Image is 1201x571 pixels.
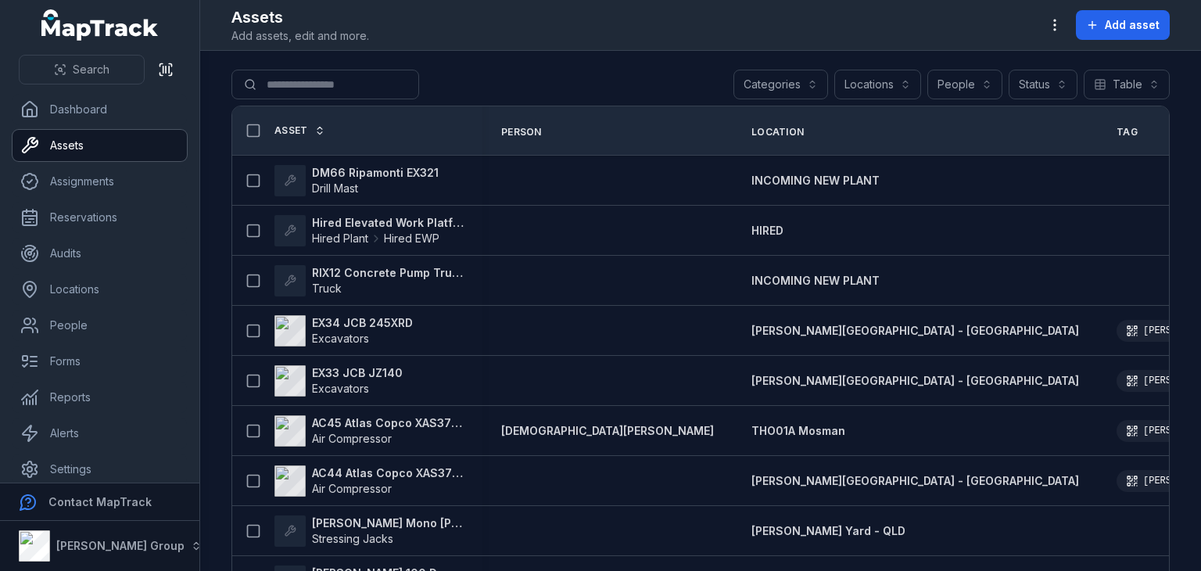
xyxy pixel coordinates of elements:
a: Alerts [13,418,187,449]
a: MapTrack [41,9,159,41]
strong: Contact MapTrack [48,495,152,508]
a: Assets [13,130,187,161]
strong: RIX12 Concrete Pump Truck [312,265,464,281]
a: Audits [13,238,187,269]
button: Status [1009,70,1077,99]
a: INCOMING NEW PLANT [751,273,880,289]
strong: [PERSON_NAME] Mono [PERSON_NAME] 25TN [312,515,464,531]
strong: [PERSON_NAME] Group [56,539,185,552]
a: Assignments [13,166,187,197]
span: [PERSON_NAME][GEOGRAPHIC_DATA] - [GEOGRAPHIC_DATA] [751,374,1079,387]
a: HIRED [751,223,783,239]
a: RIX12 Concrete Pump TruckTruck [274,265,464,296]
a: INCOMING NEW PLANT [751,173,880,189]
a: [PERSON_NAME] Yard - QLD [751,523,905,539]
a: [DEMOGRAPHIC_DATA][PERSON_NAME] [501,423,714,439]
a: Settings [13,454,187,485]
span: [PERSON_NAME][GEOGRAPHIC_DATA] - [GEOGRAPHIC_DATA] [751,324,1079,337]
span: Excavators [312,332,369,345]
span: Truck [312,282,342,295]
strong: AC45 Atlas Copco XAS375TA [312,415,464,431]
h2: Assets [231,6,369,28]
a: Forms [13,346,187,377]
a: [PERSON_NAME][GEOGRAPHIC_DATA] - [GEOGRAPHIC_DATA] [751,373,1079,389]
a: AC44 Atlas Copco XAS375TAAir Compressor [274,465,464,497]
span: INCOMING NEW PLANT [751,274,880,287]
button: People [927,70,1002,99]
a: EX33 JCB JZ140Excavators [274,365,403,397]
a: [PERSON_NAME] Mono [PERSON_NAME] 25TNStressing Jacks [274,515,464,547]
span: Tag [1117,126,1138,138]
a: AC45 Atlas Copco XAS375TAAir Compressor [274,415,464,447]
a: [PERSON_NAME][GEOGRAPHIC_DATA] - [GEOGRAPHIC_DATA] [751,323,1079,339]
strong: AC44 Atlas Copco XAS375TA [312,465,464,481]
a: [PERSON_NAME][GEOGRAPHIC_DATA] - [GEOGRAPHIC_DATA] [751,473,1079,489]
a: Dashboard [13,94,187,125]
a: Locations [13,274,187,305]
span: Hired EWP [384,231,439,246]
a: Hired Elevated Work PlatformHired PlantHired EWP [274,215,464,246]
a: THO01A Mosman [751,423,845,439]
span: Search [73,62,109,77]
a: Reports [13,382,187,413]
button: Search [19,55,145,84]
span: Hired Plant [312,231,368,246]
button: Add asset [1076,10,1170,40]
button: Locations [834,70,921,99]
span: [PERSON_NAME] Yard - QLD [751,524,905,537]
span: Add assets, edit and more. [231,28,369,44]
a: EX34 JCB 245XRDExcavators [274,315,413,347]
button: Categories [733,70,828,99]
a: People [13,310,187,341]
span: [PERSON_NAME][GEOGRAPHIC_DATA] - [GEOGRAPHIC_DATA] [751,474,1079,487]
span: Air Compressor [312,432,392,445]
span: Drill Mast [312,181,358,195]
span: THO01A Mosman [751,424,845,437]
span: Asset [274,124,308,137]
strong: DM66 Ripamonti EX321 [312,165,439,181]
strong: Hired Elevated Work Platform [312,215,464,231]
span: Air Compressor [312,482,392,495]
button: Table [1084,70,1170,99]
span: HIRED [751,224,783,237]
a: Asset [274,124,325,137]
a: DM66 Ripamonti EX321Drill Mast [274,165,439,196]
span: Excavators [312,382,369,395]
a: Reservations [13,202,187,233]
span: Add asset [1105,17,1160,33]
strong: EX33 JCB JZ140 [312,365,403,381]
strong: EX34 JCB 245XRD [312,315,413,331]
span: INCOMING NEW PLANT [751,174,880,187]
span: Location [751,126,804,138]
span: Stressing Jacks [312,532,393,545]
span: Person [501,126,542,138]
